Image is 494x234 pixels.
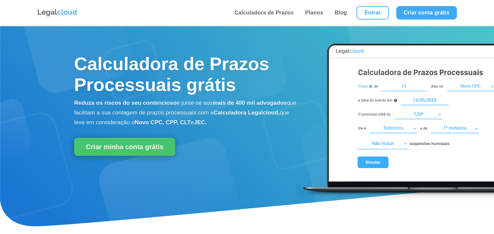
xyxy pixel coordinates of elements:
b: mais de 400 mil advogados [213,100,287,106]
p: e junte-se aos que facilitam a sua contagem de prazos processuais com a que leva em consideração o e [74,98,297,127]
b: Calculadora Legalcloud, [214,109,280,116]
b: Reduza os riscos do seu contencioso [74,100,177,106]
a: Criar minha conta grátis [74,138,175,156]
img: Logo da Legalcloud [37,8,78,17]
b: JEC. [194,119,207,126]
b: Novo CPC, CPP, CLT [134,119,191,126]
a: Criar conta grátis [396,6,457,20]
a: Entrar [357,6,389,20]
span: Calculadora de Prazos Processuais grátis [74,54,269,95]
